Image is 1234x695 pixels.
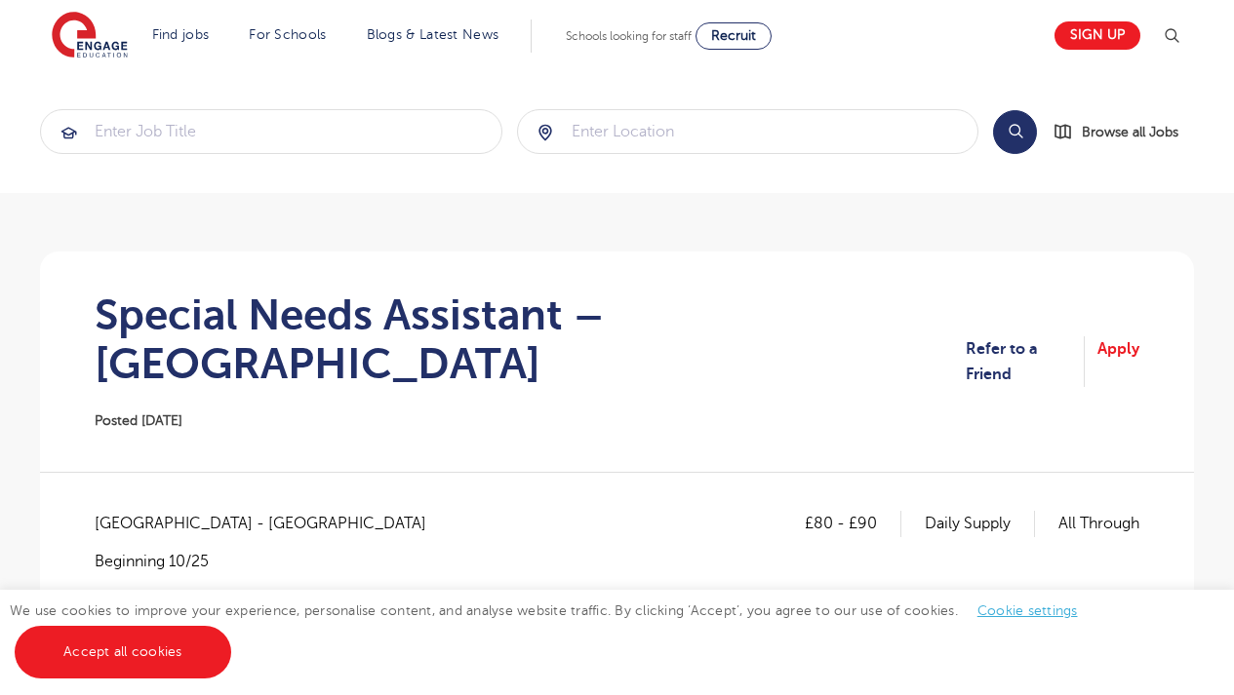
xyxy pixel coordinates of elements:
[95,290,966,388] h1: Special Needs Assistant – [GEOGRAPHIC_DATA]
[52,12,128,60] img: Engage Education
[1097,336,1139,388] a: Apply
[977,603,1078,618] a: Cookie settings
[152,27,210,42] a: Find jobs
[95,551,446,572] p: Beginning 10/25
[1053,121,1194,143] a: Browse all Jobs
[696,22,772,50] a: Recruit
[40,109,502,154] div: Submit
[925,511,1035,536] p: Daily Supply
[249,27,326,42] a: For Schools
[805,511,901,536] p: £80 - £90
[518,110,978,153] input: Submit
[1058,511,1139,536] p: All Through
[566,29,692,43] span: Schools looking for staff
[993,110,1037,154] button: Search
[95,511,446,536] span: [GEOGRAPHIC_DATA] - [GEOGRAPHIC_DATA]
[41,110,501,153] input: Submit
[1055,21,1140,50] a: Sign up
[95,413,182,428] span: Posted [DATE]
[517,109,979,154] div: Submit
[1082,121,1178,143] span: Browse all Jobs
[966,336,1086,388] a: Refer to a Friend
[367,27,499,42] a: Blogs & Latest News
[10,603,1097,659] span: We use cookies to improve your experience, personalise content, and analyse website traffic. By c...
[15,626,231,678] a: Accept all cookies
[711,28,756,43] span: Recruit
